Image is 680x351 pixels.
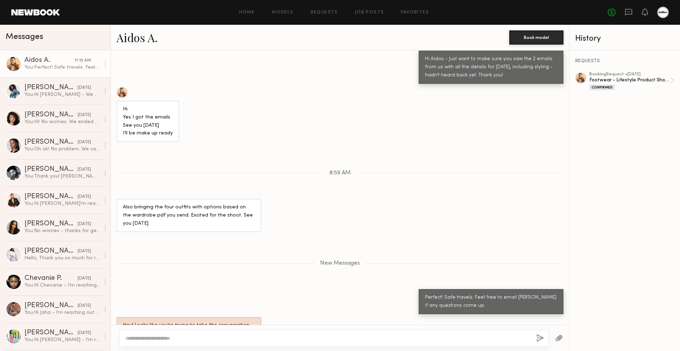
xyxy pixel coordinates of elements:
div: [DATE] [78,166,91,173]
a: Home [239,10,255,15]
div: You: Hi Chevanie - I'm reaching out about a lifestyle product photoshoot for a new footwear colle... [24,282,100,289]
div: [DATE] [78,275,91,282]
div: booking Request • [DATE] [589,72,670,77]
div: Footwear - Lifestyle Product Shoot - AW25 [589,77,670,84]
div: Also bringing the four outfits with options based on the wardrobe pdf you send. Excited for the s... [123,203,255,228]
div: [DATE] [78,194,91,200]
div: History [575,35,674,43]
div: Confirmed [589,85,615,90]
div: [DATE] [78,303,91,309]
a: Models [272,10,293,15]
span: 8:59 AM [329,170,351,176]
button: Book model [509,30,563,45]
div: [DATE] [78,330,91,336]
a: Favorites [401,10,429,15]
div: You: Hi [PERSON_NAME] - I'm reaching out about a photoshoot for a new footwear collection launch ... [24,336,100,343]
div: REQUESTS [575,59,674,64]
div: You: No worries - thanks for getting back to me, and will keep you in mind for the future. Enjoy ... [24,228,100,234]
div: You: Hi [PERSON_NAME]'m reaching out about a lifestyle product photoshoot for a new footwear coll... [24,200,100,207]
a: Requests [311,10,338,15]
a: Aidos A. [117,30,158,45]
a: bookingRequest •[DATE]Footwear - Lifestyle Product Shoot - AW25Confirmed [589,72,674,90]
div: You: Perfect! Safe travels. Feel free to email [PERSON_NAME] if any questions come up. [24,64,100,71]
div: You: Hi! No worries. We ended up booking a model for this one, but we'll keep you in mind for fut... [24,119,100,125]
div: Aidos A. [24,57,74,64]
div: Hello, Thank you so much for reaching out! I’m available in the DMV area between [DATE]–[DATE] an... [24,255,100,261]
div: Perfect! Safe travels. Feel free to email [PERSON_NAME] if any questions come up. [425,294,557,310]
div: You: Oh ok! No problem. We can talk it through via email then. Will reach out shortly. [24,146,100,153]
div: You: Hi [PERSON_NAME] - We did end up going with a model who is closer to [GEOGRAPHIC_DATA] for t... [24,91,100,98]
div: 11:15 AM [74,57,91,64]
div: [PERSON_NAME] [24,84,78,91]
span: New Messages [320,260,360,266]
div: [PERSON_NAME] [24,302,78,309]
div: [DATE] [78,139,91,146]
div: [PERSON_NAME] [24,166,78,173]
div: You: Thank you! [PERSON_NAME][EMAIL_ADDRESS][DOMAIN_NAME] [24,173,100,180]
div: [PERSON_NAME] [24,193,78,200]
div: [PERSON_NAME] [24,139,78,146]
div: [PERSON_NAME] [24,111,78,119]
div: [DATE] [78,112,91,119]
div: [PERSON_NAME] [24,329,78,336]
div: Chevanie P. [24,275,78,282]
a: Job Posts [355,10,384,15]
div: [DATE] [78,248,91,255]
div: Hi Yes I got the emails See you [DATE] I’ll be make up ready [123,105,173,138]
div: Hi Aidos - Just want to make sure you saw the 2 emails from us with all the details for [DATE], i... [425,55,557,80]
div: You: Hi Jaha - I'm reaching out about a photoshoot for a new footwear collection launch for [DOMA... [24,309,100,316]
a: Book model [509,34,563,40]
span: Messages [6,33,43,41]
div: [PERSON_NAME] [24,248,78,255]
div: [DATE] [78,221,91,228]
div: [DATE] [78,85,91,91]
div: [PERSON_NAME] [24,220,78,228]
